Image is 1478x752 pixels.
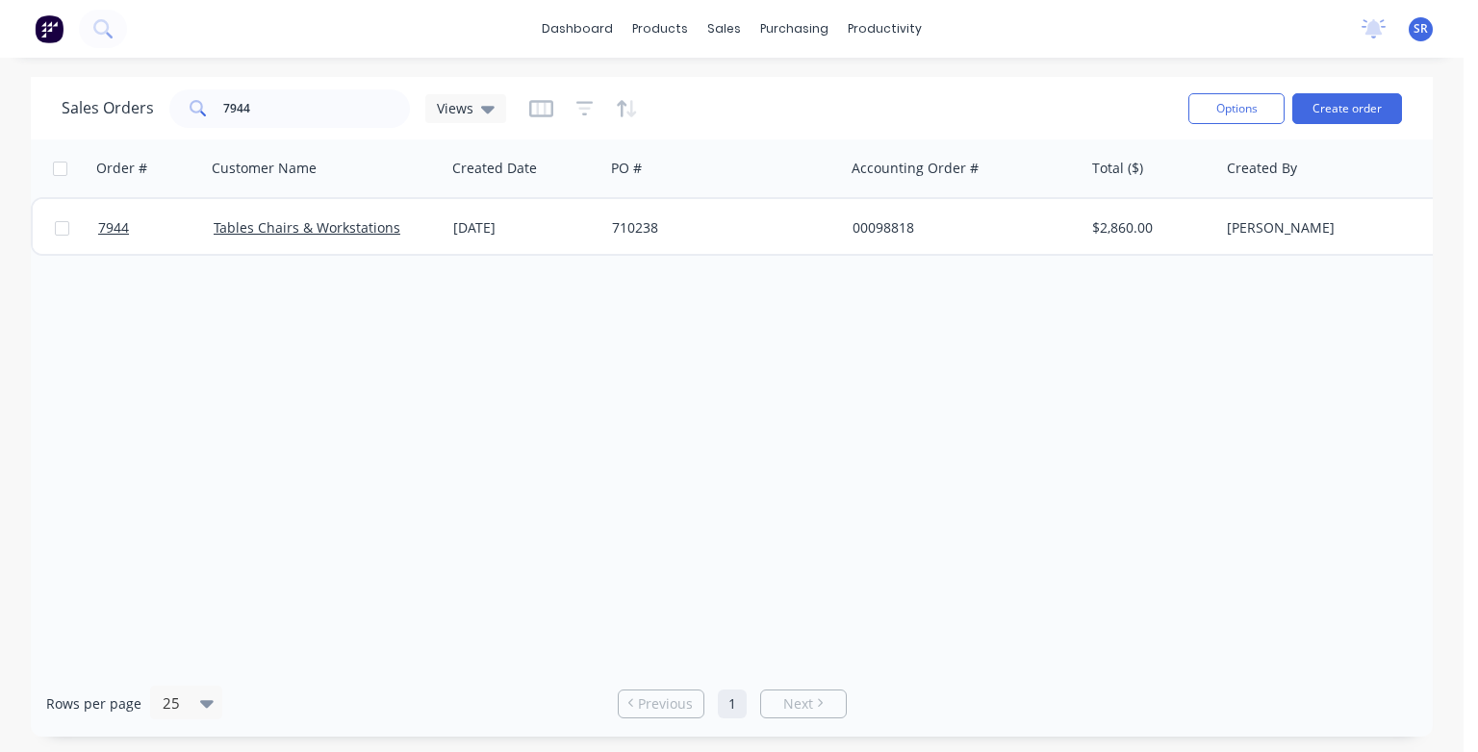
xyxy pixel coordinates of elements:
[223,89,411,128] input: Search...
[698,14,751,43] div: sales
[214,218,400,237] a: Tables Chairs & Workstations
[751,14,838,43] div: purchasing
[619,694,703,714] a: Previous page
[1092,218,1205,238] div: $2,860.00
[35,14,64,43] img: Factory
[453,218,597,238] div: [DATE]
[1292,93,1402,124] button: Create order
[96,159,147,178] div: Order #
[532,14,623,43] a: dashboard
[638,694,693,714] span: Previous
[852,159,979,178] div: Accounting Order #
[437,98,473,118] span: Views
[62,99,154,117] h1: Sales Orders
[1414,20,1428,38] span: SR
[98,199,214,257] a: 7944
[212,159,317,178] div: Customer Name
[783,694,813,714] span: Next
[838,14,931,43] div: productivity
[452,159,537,178] div: Created Date
[718,689,747,718] a: Page 1 is your current page
[761,694,846,714] a: Next page
[853,218,1066,238] div: 00098818
[1188,93,1285,124] button: Options
[612,218,826,238] div: 710238
[1092,159,1143,178] div: Total ($)
[610,689,854,718] ul: Pagination
[611,159,642,178] div: PO #
[98,218,129,238] span: 7944
[623,14,698,43] div: products
[1227,159,1297,178] div: Created By
[1227,218,1440,238] div: [PERSON_NAME]
[46,694,141,714] span: Rows per page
